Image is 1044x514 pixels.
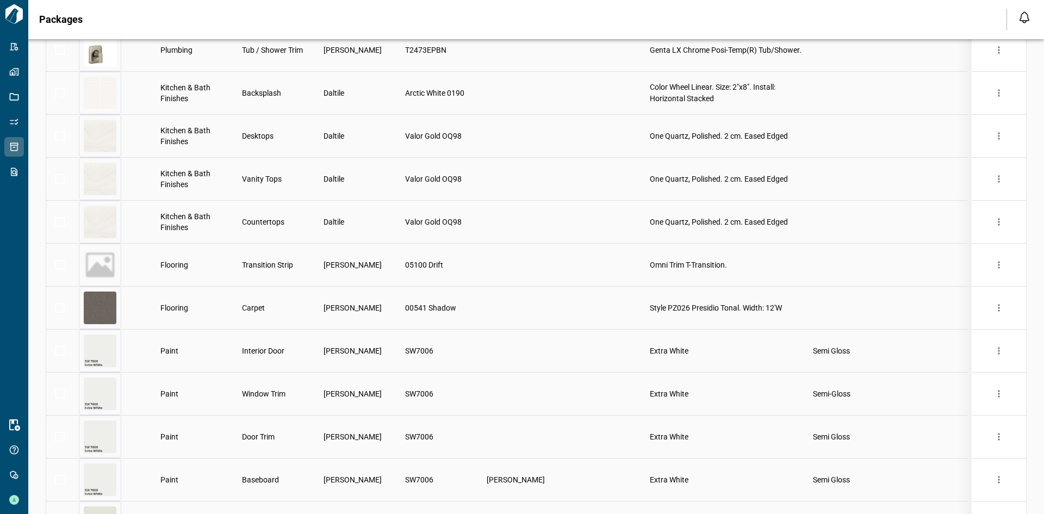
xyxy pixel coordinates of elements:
[813,345,850,356] span: Semi Gloss
[84,292,116,324] img: thumbnail
[650,216,788,228] span: One Quartz, Polished. 2 cm. Eased Edged
[84,206,116,238] img: thumbnail
[813,431,850,442] span: Semi Gloss
[405,388,433,399] span: SW7006
[650,82,802,104] span: Color Wheel Linear. Size: 2"x8". Install: Horizontal Stacked
[160,259,188,270] span: Flooring
[324,216,344,227] span: Daltile
[991,214,1007,230] button: more
[79,72,121,114] button: thumbnail
[160,431,178,442] span: Paint
[79,244,121,286] button: thumbnail
[324,345,382,356] span: [PERSON_NAME]
[324,259,382,270] span: [PERSON_NAME]
[242,88,281,98] span: Backsplash
[650,388,688,400] span: Extra White
[84,249,116,281] img: thumbnail
[991,386,1007,402] button: more
[991,128,1007,144] button: more
[79,201,121,243] button: thumbnail
[405,88,464,98] span: Arctic White 0190
[160,125,231,147] span: Kitchen & Bath Finishes
[324,45,382,55] span: [PERSON_NAME]
[242,131,274,141] span: Desktops
[160,474,178,485] span: Paint
[991,171,1007,187] button: more
[650,45,801,56] span: Genta LX Chrome Posi-Temp(R) Tub/Shower.
[84,335,116,367] img: thumbnail
[405,302,456,313] span: 00541 Shadow
[991,472,1007,488] button: more
[991,343,1007,359] button: more
[84,120,116,152] img: thumbnail
[650,259,727,271] span: Omni Trim T-Transition.
[84,163,116,195] img: thumbnail
[324,474,382,485] span: [PERSON_NAME]
[324,302,382,313] span: [PERSON_NAME]
[79,158,121,200] button: thumbnail
[405,174,462,184] span: Valor Gold OQ98
[324,88,344,98] span: Daltile
[405,345,433,356] span: SW7006
[650,174,788,185] span: One Quartz, Polished. 2 cm. Eased Edged
[160,168,231,190] span: Kitchen & Bath Finishes
[650,345,688,357] span: Extra White
[160,388,178,399] span: Paint
[79,115,121,157] button: thumbnail
[242,259,293,270] span: Transition Strip
[324,174,344,184] span: Daltile
[991,85,1007,101] button: more
[991,42,1007,58] button: more
[405,431,433,442] span: SW7006
[991,257,1007,273] button: more
[991,429,1007,445] button: more
[324,388,382,399] span: [PERSON_NAME]
[160,82,231,104] span: Kitchen & Bath Finishes
[991,300,1007,316] button: more
[84,463,116,496] img: thumbnail
[79,373,121,414] button: thumbnail
[405,259,443,270] span: 05100 Drift
[84,420,116,453] img: thumbnail
[242,174,282,184] span: Vanity Tops
[324,431,382,442] span: [PERSON_NAME]
[84,77,116,109] img: thumbnail
[160,45,192,55] span: Plumbing
[84,377,116,410] img: thumbnail
[1016,9,1033,26] button: Open notification feed
[242,388,285,399] span: Window Trim
[405,474,433,485] span: SW7006
[242,216,284,227] span: Countertops
[324,131,344,141] span: Daltile
[813,388,850,399] span: Semi-Gloss
[242,474,279,485] span: Baseboard
[650,131,788,142] span: One Quartz, Polished. 2 cm. Eased Edged
[405,131,462,141] span: Valor Gold OQ98
[405,45,446,55] span: T2473EPBN
[650,474,688,486] span: Extra White
[79,459,121,500] button: thumbnail
[79,29,121,71] button: thumbnail
[79,330,121,371] button: thumbnail
[487,474,545,485] span: [PERSON_NAME]
[242,45,303,55] span: Tub / Shower Trim
[813,474,850,485] span: Semi Gloss
[160,345,178,356] span: Paint
[79,416,121,457] button: thumbnail
[650,431,688,443] span: Extra White
[242,302,265,313] span: Carpet
[405,216,462,227] span: Valor Gold OQ98
[79,287,121,329] button: thumbnail
[39,14,83,25] span: Packages
[242,345,284,356] span: Interior Door
[84,34,116,66] img: thumbnail
[160,302,188,313] span: Flooring
[650,302,782,314] span: Style PZ026 Presidio Tonal. Width: 12'W
[242,431,275,442] span: Door Trim
[160,211,231,233] span: Kitchen & Bath Finishes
